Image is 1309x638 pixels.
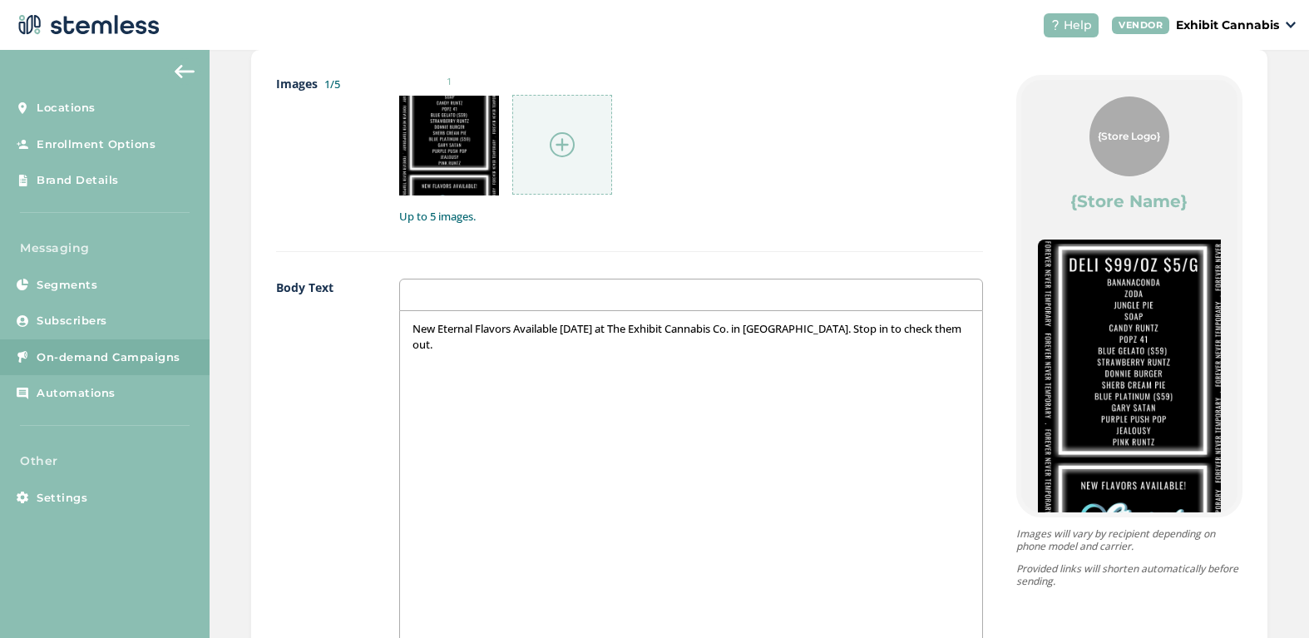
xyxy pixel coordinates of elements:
[1016,527,1242,552] p: Images will vary by recipient depending on phone model and carrier.
[399,209,982,225] label: Up to 5 images.
[1286,22,1296,28] img: icon_down-arrow-small-66adaf34.svg
[37,313,107,329] span: Subscribers
[324,77,340,91] label: 1/5
[1050,20,1060,30] img: icon-help-white-03924b79.svg
[37,490,87,507] span: Settings
[1038,240,1227,576] img: Z
[37,277,97,294] span: Segments
[412,321,969,352] p: New Eternal Flavors Available [DATE] at The Exhibit Cannabis Co. in [GEOGRAPHIC_DATA]. Stop in to...
[1098,129,1160,144] span: {Store Logo}
[37,100,96,116] span: Locations
[37,136,156,153] span: Enrollment Options
[1016,562,1242,587] p: Provided links will shorten automatically before sending.
[399,75,499,89] small: 1
[37,172,119,189] span: Brand Details
[1176,17,1279,34] p: Exhibit Cannabis
[37,385,116,402] span: Automations
[1112,17,1169,34] div: VENDOR
[550,132,575,157] img: icon-circle-plus-45441306.svg
[276,75,366,225] label: Images
[399,96,499,195] img: Z
[1064,17,1092,34] span: Help
[1226,558,1309,638] iframe: Chat Widget
[1070,190,1188,213] label: {Store Name}
[13,8,160,42] img: logo-dark-0685b13c.svg
[37,349,180,366] span: On-demand Campaigns
[175,65,195,78] img: icon-arrow-back-accent-c549486e.svg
